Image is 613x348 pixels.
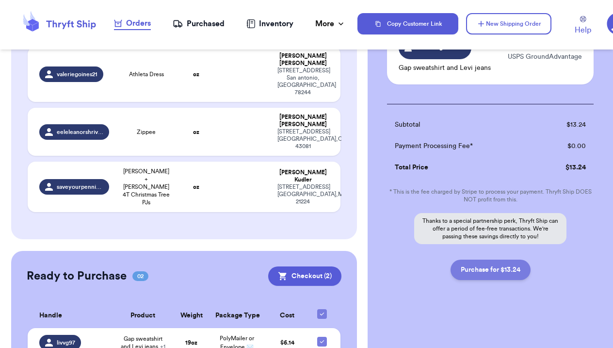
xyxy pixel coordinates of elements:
span: [PERSON_NAME] + [PERSON_NAME] 4T Christmas Tree PJs [121,167,172,206]
th: Weight [173,303,210,328]
div: [STREET_ADDRESS] San antonio , [GEOGRAPHIC_DATA] 78244 [277,67,329,96]
span: $ 6.14 [280,340,294,346]
span: Help [575,24,591,36]
strong: oz [193,184,199,190]
a: Help [575,16,591,36]
span: Zippee [137,128,156,136]
div: [STREET_ADDRESS] [GEOGRAPHIC_DATA] , OH 43081 [277,128,329,150]
div: [PERSON_NAME] [PERSON_NAME] [277,52,329,67]
span: livvg97 [57,339,75,347]
td: Total Price [387,157,536,178]
p: Gap sweatshirt and Levi jeans [399,63,491,73]
th: Package Type [210,303,264,328]
span: valeriegoines21 [57,70,97,78]
th: Cost [264,303,310,328]
td: $ 0.00 [536,135,594,157]
strong: oz [193,71,199,77]
td: Subtotal [387,114,536,135]
p: * This is the fee charged by Stripe to process your payment. Thryft Ship DOES NOT profit from this. [387,188,594,203]
button: Copy Customer Link [357,13,458,34]
td: $ 13.24 [536,114,594,135]
strong: 19 oz [185,340,197,346]
span: eeleleanorshriver [57,128,104,136]
span: Athleta Dress [129,70,164,78]
h2: Ready to Purchase [27,268,127,284]
span: 02 [132,271,148,281]
button: New Shipping Order [466,13,551,34]
div: More [315,18,346,30]
div: [STREET_ADDRESS] [GEOGRAPHIC_DATA] , MD 21224 [277,183,329,205]
td: Payment Processing Fee* [387,135,536,157]
a: Orders [114,17,151,30]
p: USPS GroundAdvantage [508,52,582,62]
th: Product [113,303,173,328]
a: Purchased [173,18,225,30]
div: [PERSON_NAME] Kudler [277,169,329,183]
strong: oz [193,129,199,135]
a: Inventory [246,18,293,30]
div: [PERSON_NAME] [PERSON_NAME] [277,114,329,128]
td: $ 13.24 [536,157,594,178]
p: Thanks to a special partnership perk, Thryft Ship can offer a period of fee-free transactions. We... [414,213,566,244]
span: Handle [39,311,62,321]
div: Orders [114,17,151,29]
button: Purchase for $13.24 [451,260,531,280]
span: saveyourpennies01 [57,183,104,191]
button: Checkout (2) [268,266,341,286]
